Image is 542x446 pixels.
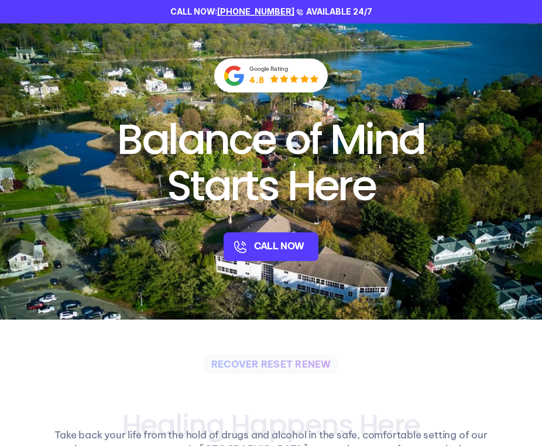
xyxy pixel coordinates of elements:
[64,116,479,208] h1: Balance of Mind Starts Here
[211,359,331,370] span: RECOVER RESET RENEW
[39,410,503,441] h2: Healing Happens Here
[170,6,294,18] p: CALL NOW:
[249,65,288,72] span: Google Rating
[249,74,264,85] span: 4.8
[254,240,304,253] p: CALL NOW
[217,6,294,16] a: [PHONE_NUMBER]
[224,232,318,261] a: CALL NOW
[306,6,372,18] p: AVAILABLE 24/7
